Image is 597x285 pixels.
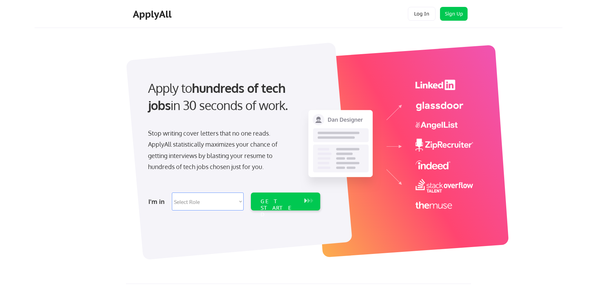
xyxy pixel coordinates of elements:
strong: hundreds of tech jobs [148,80,288,113]
div: ApplyAll [133,8,174,20]
button: Sign Up [440,7,468,21]
button: Log In [408,7,435,21]
div: Stop writing cover letters that no one reads. ApplyAll statistically maximizes your chance of get... [148,128,290,173]
div: Apply to in 30 seconds of work. [148,79,317,114]
div: GET STARTED [261,198,297,218]
div: I'm in [148,196,168,207]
